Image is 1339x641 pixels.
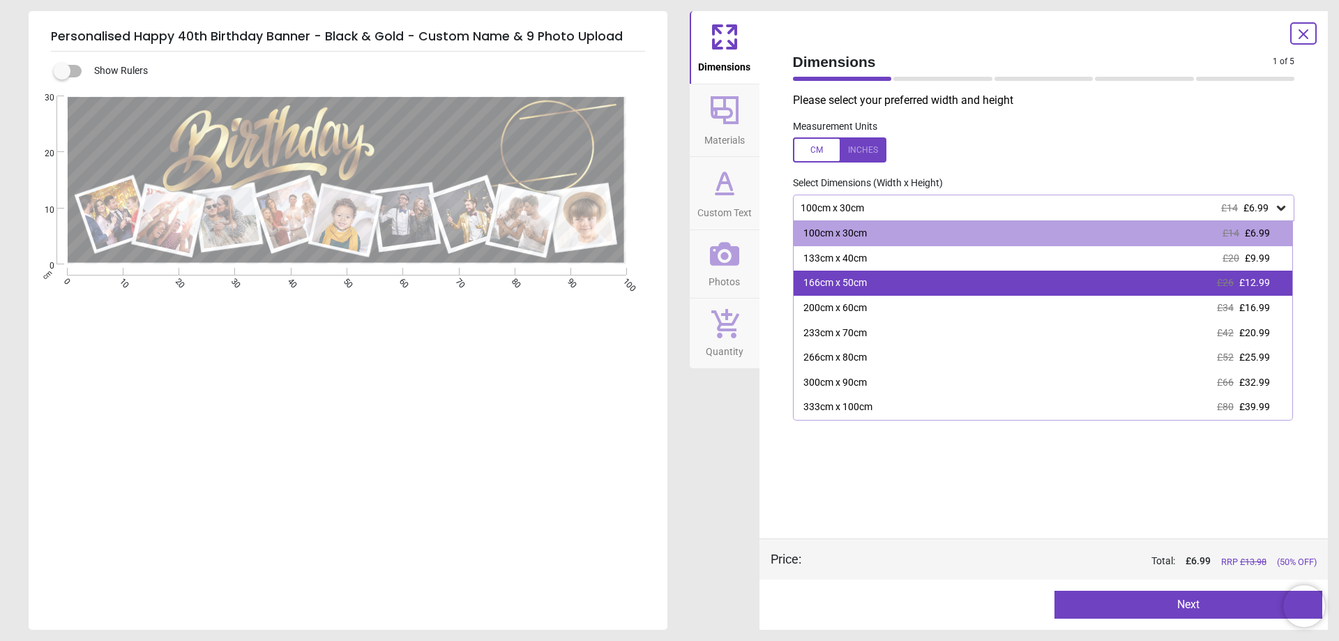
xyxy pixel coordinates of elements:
[1186,555,1211,568] span: £
[1277,556,1317,568] span: (50% OFF)
[803,400,872,414] div: 333cm x 100cm
[771,550,801,568] div: Price :
[803,276,867,290] div: 166cm x 50cm
[803,227,867,241] div: 100cm x 30cm
[1217,302,1234,313] span: £34
[1191,555,1211,566] span: 6.99
[690,84,759,157] button: Materials
[697,199,752,220] span: Custom Text
[28,148,54,160] span: 20
[822,555,1317,568] div: Total:
[28,92,54,104] span: 30
[1240,557,1266,567] span: £ 13.98
[690,157,759,229] button: Custom Text
[782,176,943,190] label: Select Dimensions (Width x Height)
[1223,227,1239,239] span: £14
[1243,202,1269,213] span: £6.99
[793,120,877,134] label: Measurement Units
[1273,56,1294,68] span: 1 of 5
[1239,401,1270,412] span: £39.99
[698,54,750,75] span: Dimensions
[28,260,54,272] span: 0
[1239,327,1270,338] span: £20.99
[51,22,645,52] h5: Personalised Happy 40th Birthday Banner - Black & Gold - Custom Name & 9 Photo Upload
[803,301,867,315] div: 200cm x 60cm
[799,202,1275,214] div: 100cm x 30cm
[28,204,54,216] span: 10
[803,252,867,266] div: 133cm x 40cm
[803,376,867,390] div: 300cm x 90cm
[709,269,740,289] span: Photos
[62,63,667,80] div: Show Rulers
[1239,302,1270,313] span: £16.99
[706,338,743,359] span: Quantity
[1221,202,1238,213] span: £14
[690,299,759,368] button: Quantity
[1245,252,1270,264] span: £9.99
[1245,227,1270,239] span: £6.99
[1217,327,1234,338] span: £42
[1217,352,1234,363] span: £52
[690,230,759,299] button: Photos
[1054,591,1322,619] button: Next
[803,351,867,365] div: 266cm x 80cm
[803,326,867,340] div: 233cm x 70cm
[793,52,1273,72] span: Dimensions
[1239,277,1270,288] span: £12.99
[704,127,745,148] span: Materials
[1239,377,1270,388] span: £32.99
[1217,377,1234,388] span: £66
[1217,277,1234,288] span: £26
[1239,352,1270,363] span: £25.99
[1283,585,1325,627] iframe: Brevo live chat
[1223,252,1239,264] span: £20
[690,11,759,84] button: Dimensions
[1217,401,1234,412] span: £80
[793,93,1306,108] p: Please select your preferred width and height
[1221,556,1266,568] span: RRP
